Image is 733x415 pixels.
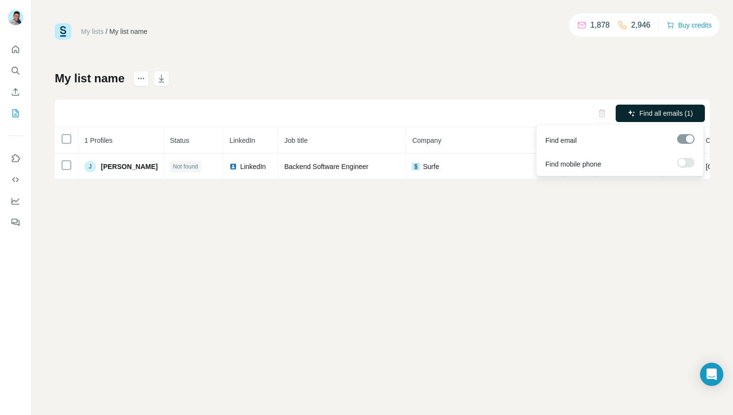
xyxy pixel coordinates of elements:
button: My lists [8,105,23,122]
span: LinkedIn [229,137,255,144]
img: LinkedIn logo [229,163,237,170]
span: Find email [545,136,577,145]
li: / [106,27,108,36]
button: Search [8,62,23,79]
button: Quick start [8,41,23,58]
p: 1,878 [590,19,610,31]
img: Surfe Logo [55,23,71,40]
button: actions [133,71,149,86]
button: Use Surfe on LinkedIn [8,150,23,167]
span: 1 Profiles [84,137,112,144]
span: Status [170,137,189,144]
img: company-logo [412,163,420,170]
button: Find all emails (1) [616,105,705,122]
span: Find mobile phone [545,159,601,169]
img: Avatar [8,10,23,25]
div: My list name [110,27,148,36]
span: LinkedIn [240,162,266,171]
h1: My list name [55,71,125,86]
button: Dashboard [8,192,23,210]
span: Not found [173,162,198,171]
span: [PERSON_NAME] [101,162,158,171]
button: Enrich CSV [8,83,23,101]
div: Open Intercom Messenger [700,363,723,386]
span: Surfe [423,162,439,171]
button: Buy credits [667,18,712,32]
span: Country [706,137,730,144]
span: Company [412,137,441,144]
button: Feedback [8,214,23,231]
span: Backend Software Engineer [284,163,368,170]
a: My lists [81,28,104,35]
span: Job title [284,137,307,144]
span: Find all emails (1) [639,108,693,118]
div: J [84,161,96,172]
button: Use Surfe API [8,171,23,188]
p: 2,946 [631,19,651,31]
